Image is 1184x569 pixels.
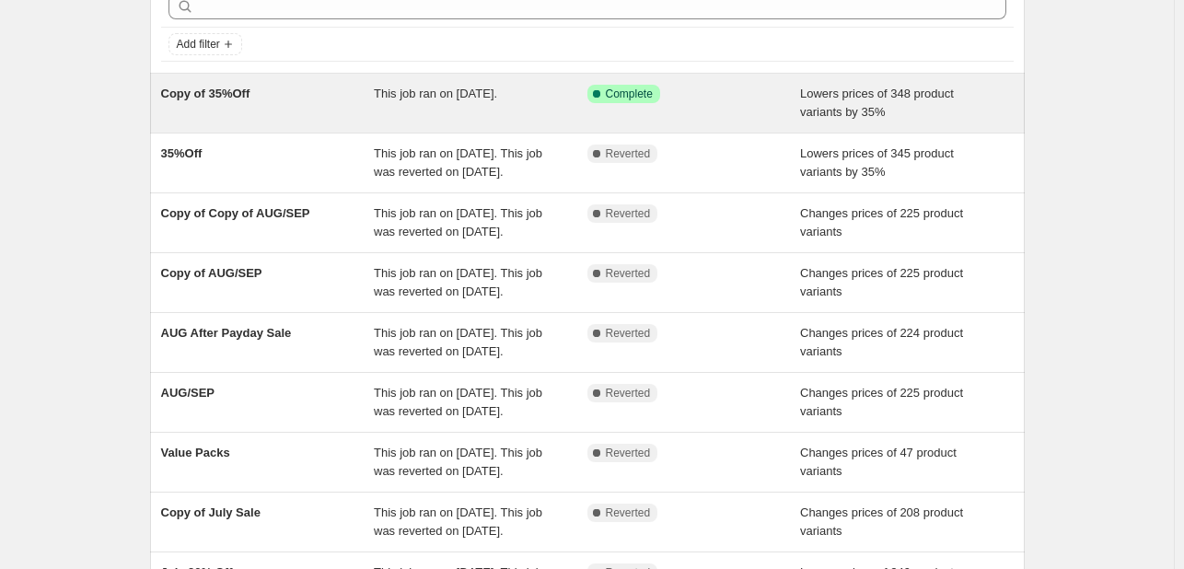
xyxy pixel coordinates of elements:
span: Changes prices of 225 product variants [800,386,963,418]
span: This job ran on [DATE]. This job was reverted on [DATE]. [374,386,542,418]
span: Value Packs [161,446,230,459]
span: This job ran on [DATE]. This job was reverted on [DATE]. [374,326,542,358]
span: Copy of 35%Off [161,87,250,100]
span: This job ran on [DATE]. This job was reverted on [DATE]. [374,146,542,179]
span: Lowers prices of 345 product variants by 35% [800,146,954,179]
span: Reverted [606,386,651,401]
span: This job ran on [DATE]. This job was reverted on [DATE]. [374,505,542,538]
span: Changes prices of 225 product variants [800,206,963,238]
span: Copy of July Sale [161,505,261,519]
span: Changes prices of 208 product variants [800,505,963,538]
span: Copy of Copy of AUG/SEP [161,206,310,220]
span: This job ran on [DATE]. [374,87,497,100]
span: Reverted [606,266,651,281]
span: This job ran on [DATE]. This job was reverted on [DATE]. [374,266,542,298]
span: Changes prices of 224 product variants [800,326,963,358]
span: Reverted [606,505,651,520]
span: AUG/SEP [161,386,215,400]
span: This job ran on [DATE]. This job was reverted on [DATE]. [374,206,542,238]
span: Copy of AUG/SEP [161,266,262,280]
span: Complete [606,87,653,101]
span: Reverted [606,206,651,221]
span: 35%Off [161,146,203,160]
span: Reverted [606,146,651,161]
span: Changes prices of 47 product variants [800,446,957,478]
span: AUG After Payday Sale [161,326,292,340]
span: Lowers prices of 348 product variants by 35% [800,87,954,119]
span: Add filter [177,37,220,52]
span: Reverted [606,326,651,341]
span: Changes prices of 225 product variants [800,266,963,298]
button: Add filter [168,33,242,55]
span: This job ran on [DATE]. This job was reverted on [DATE]. [374,446,542,478]
span: Reverted [606,446,651,460]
